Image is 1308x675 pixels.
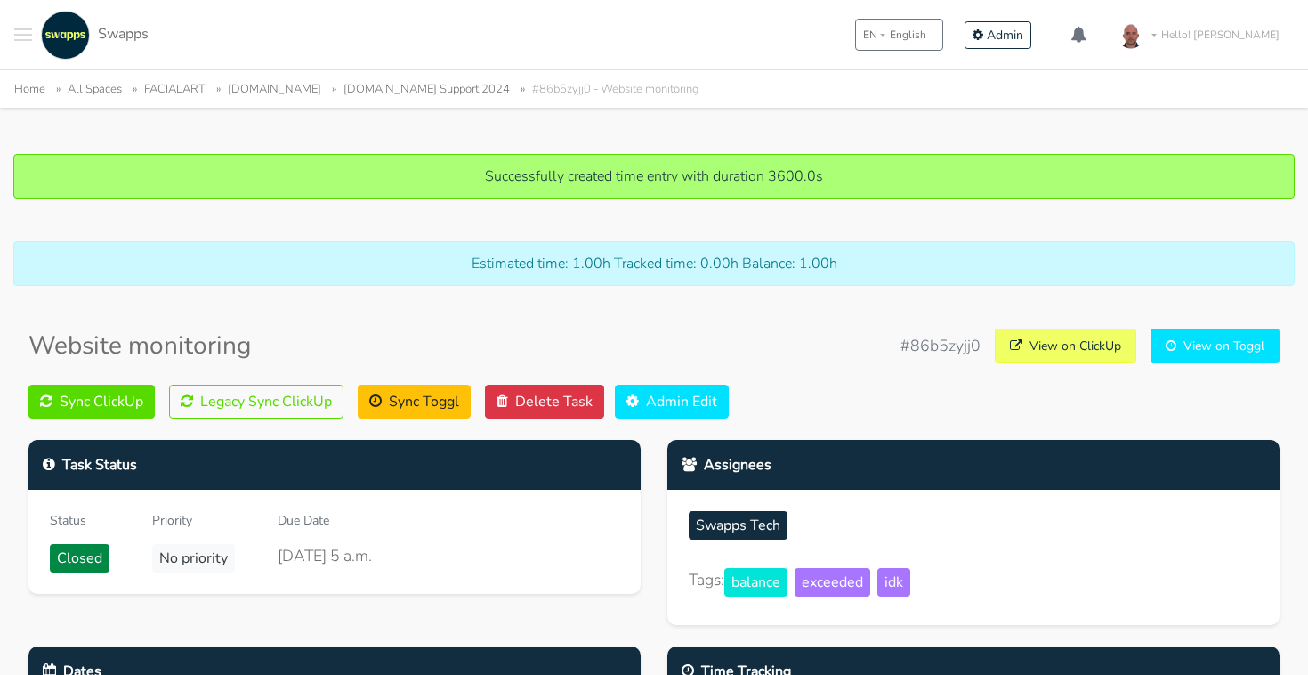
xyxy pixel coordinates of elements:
[1113,17,1149,53] img: foto-andres-documento.jpeg
[890,27,926,43] span: English
[1161,27,1280,43] span: Hello! [PERSON_NAME]
[1151,329,1280,363] a: View on Toggl
[358,385,471,419] button: Sync Toggl
[485,385,604,419] button: Delete Task
[36,11,149,60] a: Swapps
[14,11,32,60] button: Toggle navigation menu
[28,331,251,362] h3: Website monitoring
[689,511,795,547] a: Swapps Tech
[28,385,155,419] button: Sync ClickUp
[855,19,943,51] button: ENEnglish
[689,511,787,540] span: Swapps Tech
[14,81,45,97] a: Home
[50,544,109,573] span: Closed
[152,511,235,530] div: Priority
[28,440,641,490] div: Task Status
[32,253,1276,274] p: Estimated time: 1.00h Tracked time: 0.00h Balance: 1.00h
[965,21,1031,49] a: Admin
[615,385,729,419] a: Admin Edit
[68,81,122,97] a: All Spaces
[32,166,1276,187] p: Successfully created time entry with duration 3600.0s
[169,385,343,419] button: Legacy Sync ClickUp
[987,27,1023,44] span: Admin
[50,511,109,530] div: Status
[228,81,321,97] a: [DOMAIN_NAME]
[41,11,90,60] img: swapps-linkedin-v2.jpg
[795,568,870,597] span: exceeded
[667,440,1280,490] div: Assignees
[724,568,787,597] span: balance
[343,81,510,97] a: [DOMAIN_NAME] Support 2024
[144,81,206,97] a: FACIALART
[152,544,235,573] span: No priority
[513,79,699,100] li: #86b5zyjj0 - Website monitoring
[278,511,372,530] div: Due Date
[98,24,149,44] span: Swapps
[689,568,1258,604] div: Tags:
[877,568,910,597] span: idk
[278,544,372,567] div: [DATE] 5 a.m.
[900,334,981,357] span: #86b5zyjj0
[1106,10,1294,60] a: Hello! [PERSON_NAME]
[995,329,1136,363] a: View on ClickUp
